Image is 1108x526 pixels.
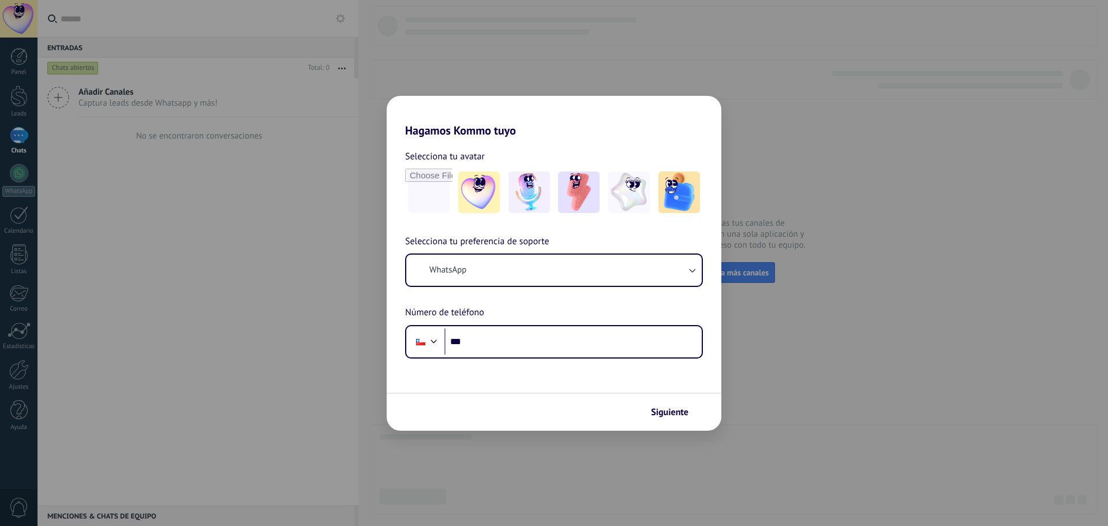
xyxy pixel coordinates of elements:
button: Siguiente [646,402,704,422]
div: Chile: + 56 [410,330,432,354]
img: -1.jpeg [458,171,500,213]
button: WhatsApp [406,255,702,286]
img: -4.jpeg [608,171,650,213]
img: -2.jpeg [508,171,550,213]
img: -3.jpeg [558,171,600,213]
span: Número de teléfono [405,305,484,320]
img: -5.jpeg [658,171,700,213]
h2: Hagamos Kommo tuyo [387,96,721,137]
span: WhatsApp [429,264,466,276]
span: Siguiente [651,408,688,416]
span: Selecciona tu avatar [405,149,485,164]
span: Selecciona tu preferencia de soporte [405,234,549,249]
